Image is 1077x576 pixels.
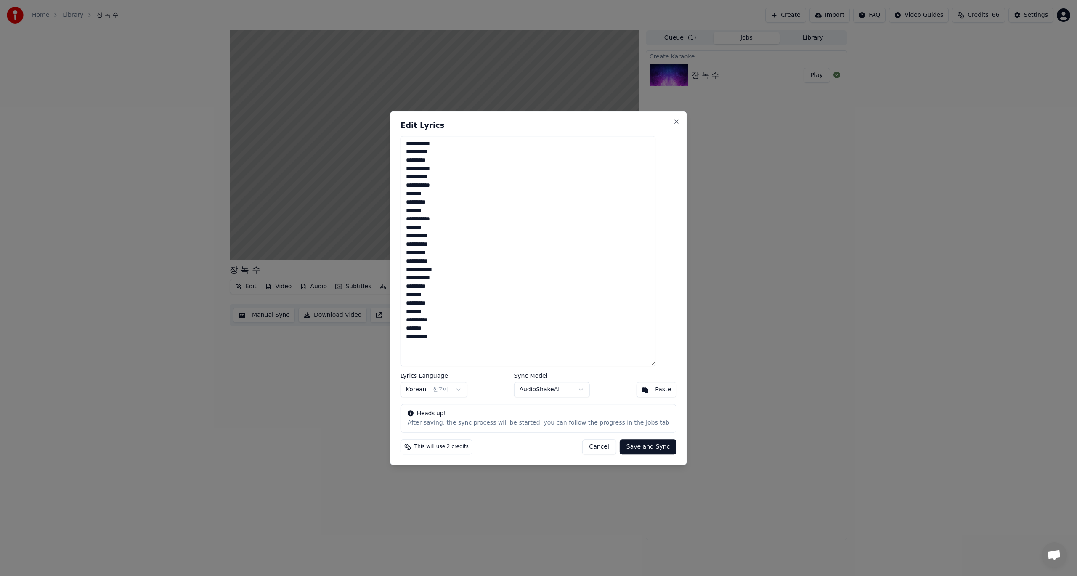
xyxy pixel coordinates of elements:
div: After saving, the sync process will be started, you can follow the progress in the Jobs tab [408,419,669,427]
h2: Edit Lyrics [401,122,676,129]
label: Lyrics Language [401,373,467,379]
button: Cancel [582,439,616,454]
div: Heads up! [408,409,669,418]
span: This will use 2 credits [414,443,469,450]
label: Sync Model [514,373,589,379]
button: Save and Sync [620,439,676,454]
div: Paste [655,385,671,394]
button: Paste [636,382,676,397]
